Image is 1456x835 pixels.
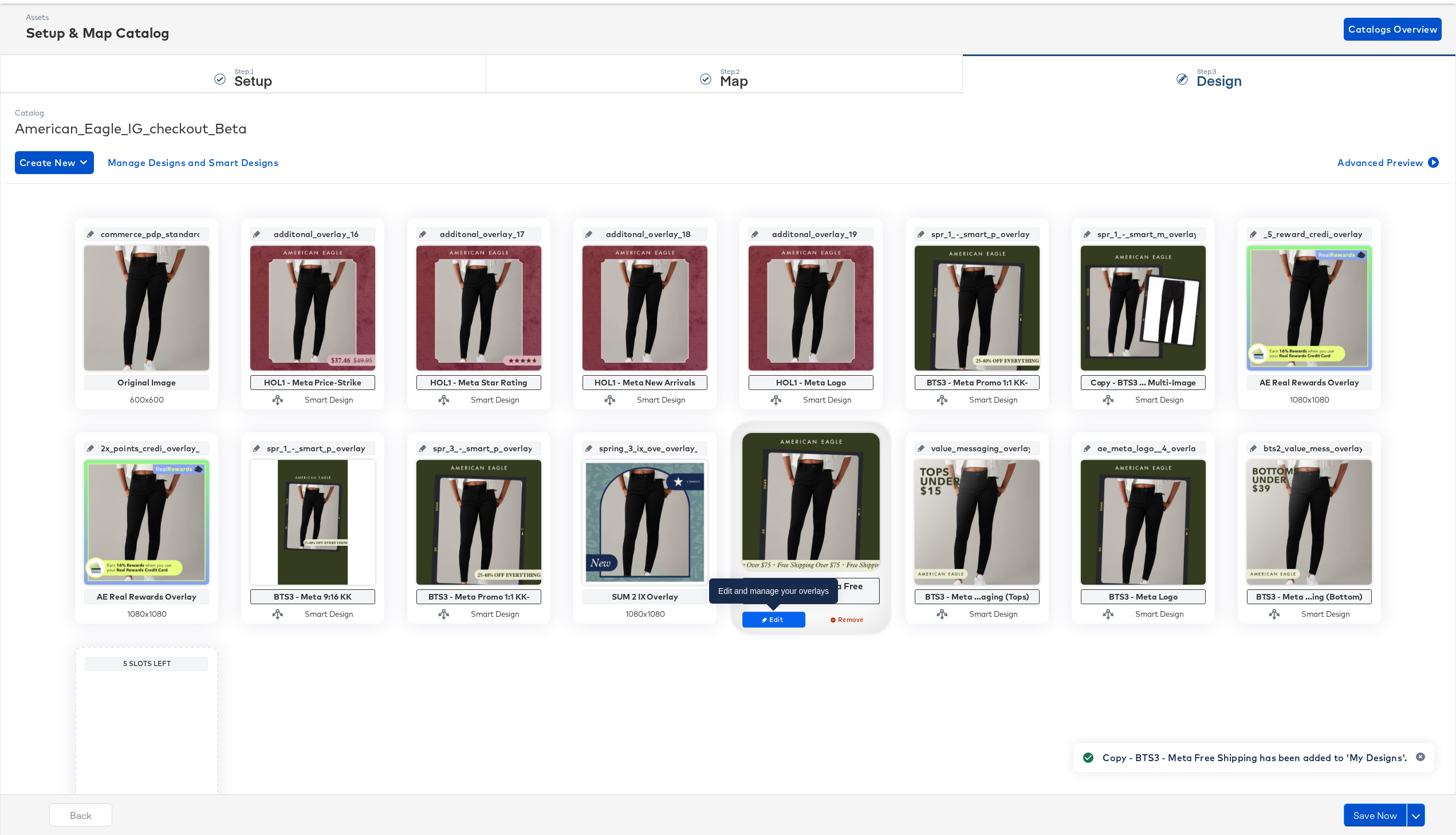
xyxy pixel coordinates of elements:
[1344,804,1407,826] button: Save Now
[305,395,353,405] div: Smart Design
[969,609,1018,620] div: Smart Design
[471,609,520,620] div: Smart Design
[817,612,880,628] button: Remove
[803,395,852,405] div: Smart Design
[88,659,205,668] div: 5 Slots Left
[1103,751,1407,765] div: Copy - BTS3 - Meta Free Shipping has been added to 'My Designs'.
[84,395,209,405] div: 600 x 600
[1333,151,1441,174] button: Advanced Preview
[103,151,284,174] button: Manage Designs and Smart Designs
[747,615,800,624] span: Edit
[419,592,538,601] div: BTS3 - Meta Promo 1:1 KK-
[15,119,1441,138] div: American_Eagle_IG_checkout_Beta
[15,108,1441,119] div: Catalog
[720,68,748,76] div: Step: 2
[234,70,272,89] strong: Setup
[1084,378,1203,387] div: Copy - BTS3 ... Multi-Image
[84,609,209,620] div: 1080 x 1080
[26,12,170,23] div: Assets
[1344,18,1442,41] button: Catalogs Overview
[1250,592,1369,601] div: BTS3 - Meta ...ing (Bottom)
[234,68,272,76] div: Step: 1
[108,155,279,171] span: Manage Designs and Smart Designs
[1084,592,1203,601] div: BTS3 - Meta Logo
[918,378,1037,387] div: BTS3 - Meta Promo 1:1 KK-
[969,395,1018,405] div: Smart Design
[746,581,877,601] div: Copy - BTS3 - Meta Free Shipping
[637,395,686,405] div: Smart Design
[1197,68,1242,76] div: Step: 3
[720,70,748,89] strong: Map
[1301,609,1350,620] div: Smart Design
[305,609,353,620] div: Smart Design
[1348,21,1437,37] span: Catalogs Overview
[742,612,805,628] button: Edit
[585,378,705,387] div: HOL1 - Meta New Arrivals
[1197,70,1242,89] strong: Design
[822,615,875,624] span: Remove
[49,804,112,826] button: Back
[419,378,538,387] div: HOL1 - Meta Star Rating
[15,151,94,174] button: Create New
[1250,378,1369,387] div: AE Real Rewards Overlay
[87,378,206,387] div: Original Image
[1337,155,1437,171] span: Advanced Preview
[585,592,705,601] div: SUM 2 IX Overlay
[26,23,170,42] div: Setup & Map Catalog
[471,395,520,405] div: Smart Design
[253,592,372,601] div: BTS3 - Meta 9:16 KK
[751,378,871,387] div: HOL1 - Meta Logo
[918,592,1037,601] div: BTS3 - Meta ...aging (Tops)
[583,609,707,620] div: 1080 x 1080
[19,155,89,171] span: Create New
[87,592,206,601] div: AE Real Rewards Overlay
[1247,395,1372,405] div: 1080 x 1080
[253,378,372,387] div: HOL1 - Meta Price-Strike
[1135,395,1184,405] div: Smart Design
[1135,609,1184,620] div: Smart Design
